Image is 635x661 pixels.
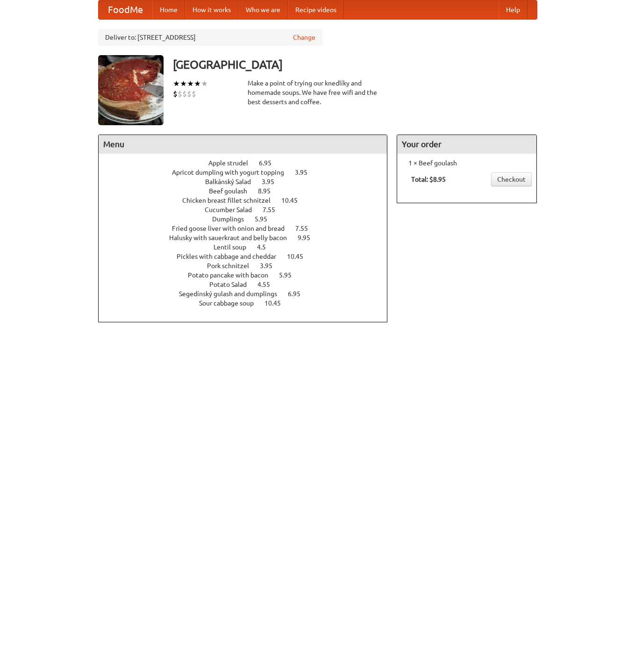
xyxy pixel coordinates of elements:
[205,206,293,213] a: Cucumber Salad 7.55
[205,206,261,213] span: Cucumber Salad
[182,89,187,99] li: $
[179,290,318,298] a: Segedínský gulash and dumplings 6.95
[169,234,328,242] a: Halusky with sauerkraut and belly bacon 9.95
[279,271,301,279] span: 5.95
[212,215,285,223] a: Dumplings 5.95
[201,78,208,89] li: ★
[491,172,532,186] a: Checkout
[99,0,152,19] a: FoodMe
[397,135,536,154] h4: Your order
[259,159,281,167] span: 6.95
[208,159,257,167] span: Apple strudel
[169,234,296,242] span: Halusky with sauerkraut and belly bacon
[194,78,201,89] li: ★
[173,55,537,74] h3: [GEOGRAPHIC_DATA]
[172,169,325,176] a: Apricot dumpling with yogurt topping 3.95
[172,225,294,232] span: Fried goose liver with onion and bread
[172,225,325,232] a: Fried goose liver with onion and bread 7.55
[177,253,321,260] a: Pickles with cabbage and cheddar 10.45
[208,159,289,167] a: Apple strudel 6.95
[187,78,194,89] li: ★
[257,281,279,288] span: 4.55
[192,89,196,99] li: $
[177,253,285,260] span: Pickles with cabbage and cheddar
[152,0,185,19] a: Home
[263,206,285,213] span: 7.55
[212,215,253,223] span: Dumplings
[293,33,315,42] a: Change
[295,225,317,232] span: 7.55
[209,281,287,288] a: Potato Salad 4.55
[499,0,528,19] a: Help
[199,299,263,307] span: Sour cabbage soup
[199,299,298,307] a: Sour cabbage soup 10.45
[258,187,280,195] span: 8.95
[209,187,257,195] span: Beef goulash
[281,197,307,204] span: 10.45
[411,176,446,183] b: Total: $8.95
[182,197,315,204] a: Chicken breast fillet schnitzel 10.45
[173,78,180,89] li: ★
[207,262,290,270] a: Pork schnitzel 3.95
[209,281,256,288] span: Potato Salad
[214,243,256,251] span: Lentil soup
[214,243,283,251] a: Lentil soup 4.5
[188,271,309,279] a: Potato pancake with bacon 5.95
[179,290,286,298] span: Segedínský gulash and dumplings
[205,178,260,185] span: Balkánský Salad
[172,169,293,176] span: Apricot dumpling with yogurt topping
[99,135,387,154] h4: Menu
[402,158,532,168] li: 1 × Beef goulash
[182,197,280,204] span: Chicken breast fillet schnitzel
[205,178,292,185] a: Balkánský Salad 3.95
[188,271,278,279] span: Potato pancake with bacon
[209,187,288,195] a: Beef goulash 8.95
[98,29,322,46] div: Deliver to: [STREET_ADDRESS]
[288,290,310,298] span: 6.95
[173,89,178,99] li: $
[187,89,192,99] li: $
[264,299,290,307] span: 10.45
[180,78,187,89] li: ★
[255,215,277,223] span: 5.95
[185,0,238,19] a: How it works
[260,262,282,270] span: 3.95
[298,234,320,242] span: 9.95
[98,55,164,125] img: angular.jpg
[288,0,344,19] a: Recipe videos
[238,0,288,19] a: Who we are
[257,243,275,251] span: 4.5
[287,253,313,260] span: 10.45
[248,78,388,107] div: Make a point of trying our knedlíky and homemade soups. We have free wifi and the best desserts a...
[295,169,317,176] span: 3.95
[207,262,258,270] span: Pork schnitzel
[178,89,182,99] li: $
[262,178,284,185] span: 3.95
